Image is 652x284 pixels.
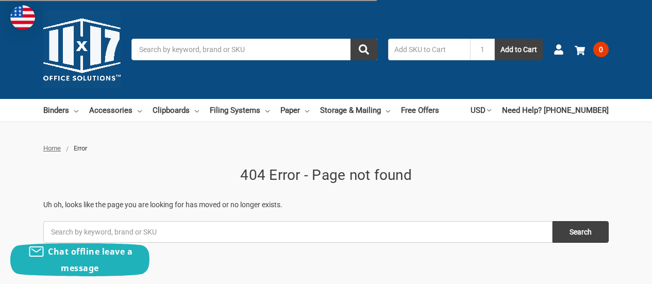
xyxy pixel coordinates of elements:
span: 0 [593,42,609,57]
a: Need Help? [PHONE_NUMBER] [502,99,609,122]
a: Clipboards [153,99,199,122]
a: Free Offers [401,99,439,122]
img: duty and tax information for United States [10,5,35,30]
a: Accessories [89,99,142,122]
img: 11x17.com [43,11,121,88]
span: Chat offline leave a message [48,246,132,274]
input: Search by keyword, brand or SKU [43,221,553,243]
button: Chat offline leave a message [10,243,149,276]
a: 0 [575,36,609,63]
a: Binders [43,99,78,122]
a: Storage & Mailing [320,99,390,122]
input: Search by keyword, brand or SKU [131,39,377,60]
span: Error [74,144,87,152]
a: Home [43,144,61,152]
input: Search [553,221,609,243]
a: Paper [280,99,309,122]
a: Filing Systems [210,99,270,122]
h1: 404 Error - Page not found [43,164,609,186]
button: Add to Cart [495,39,543,60]
input: Add SKU to Cart [388,39,470,60]
p: Uh oh, looks like the page you are looking for has moved or no longer exists. [43,199,609,210]
a: USD [471,99,491,122]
